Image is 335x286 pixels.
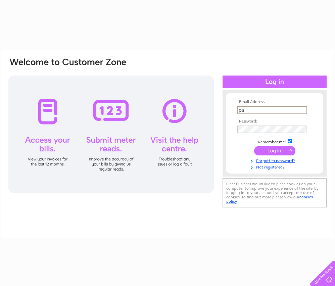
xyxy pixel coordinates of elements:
[236,119,314,124] th: Password:
[254,146,295,155] input: Submit
[236,100,314,104] th: Email Address:
[237,163,314,170] a: Not registered?
[237,157,314,163] a: Forgotten password?
[226,195,313,204] a: cookies policy
[223,178,327,207] div: Clear Business would like to place cookies on your computer to improve your experience of the sit...
[236,138,314,145] td: Remember me?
